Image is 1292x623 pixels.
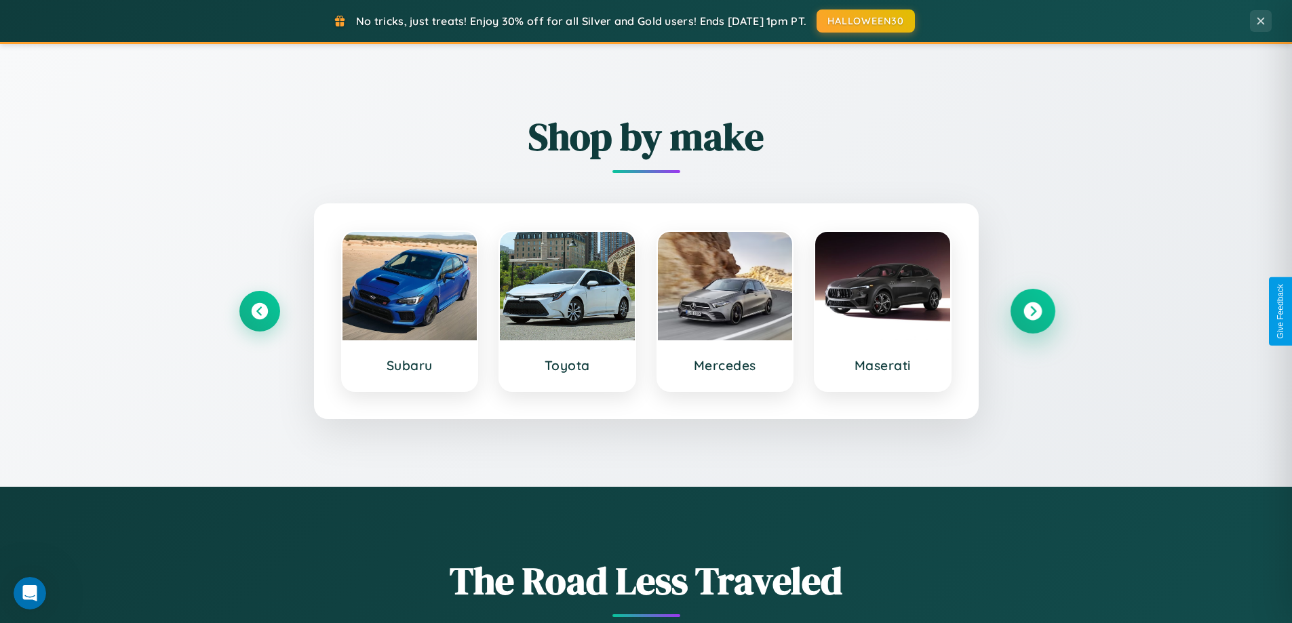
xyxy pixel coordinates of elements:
h3: Maserati [829,357,937,374]
h1: The Road Less Traveled [239,555,1053,607]
iframe: Intercom live chat [14,577,46,609]
button: HALLOWEEN30 [817,9,915,33]
span: No tricks, just treats! Enjoy 30% off for all Silver and Gold users! Ends [DATE] 1pm PT. [356,14,806,28]
h3: Toyota [513,357,621,374]
h3: Subaru [356,357,464,374]
h3: Mercedes [671,357,779,374]
h2: Shop by make [239,110,1053,163]
div: Give Feedback [1276,284,1285,339]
